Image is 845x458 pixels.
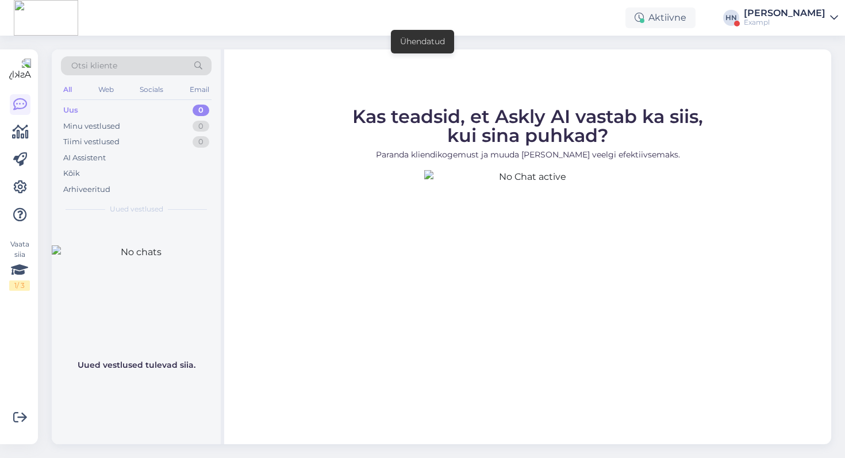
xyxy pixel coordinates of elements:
img: Askly Logo [9,59,31,80]
span: Otsi kliente [71,60,117,72]
div: Uus [63,105,78,116]
div: 0 [193,121,209,132]
div: Tiimi vestlused [63,136,120,148]
div: AI Assistent [63,152,106,164]
div: Aktiivne [625,7,696,28]
img: No Chat active [424,170,631,377]
div: 0 [193,105,209,116]
span: Kas teadsid, et Askly AI vastab ka siis, kui sina puhkad? [352,105,703,147]
p: Uued vestlused tulevad siia. [78,359,195,371]
div: [PERSON_NAME] [744,9,825,18]
div: Vaata siia [9,239,30,291]
div: 1 / 3 [9,280,30,291]
div: Arhiveeritud [63,184,110,195]
div: Ühendatud [400,36,445,48]
img: No chats [52,245,221,349]
div: All [61,82,74,97]
div: Kõik [63,168,80,179]
div: Socials [137,82,166,97]
div: HN [723,10,739,26]
a: [PERSON_NAME]Exampl [744,9,838,27]
div: 0 [193,136,209,148]
div: Web [96,82,116,97]
div: Minu vestlused [63,121,120,132]
p: Paranda kliendikogemust ja muuda [PERSON_NAME] veelgi efektiivsemaks. [352,149,703,161]
div: Exampl [744,18,825,27]
div: Email [187,82,212,97]
span: Uued vestlused [110,204,163,214]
